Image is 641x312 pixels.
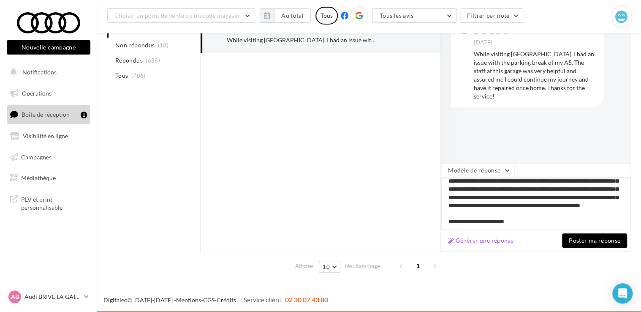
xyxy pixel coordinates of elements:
button: Au total [260,8,311,23]
span: Campagnes [21,153,52,160]
button: Nouvelle campagne [7,40,90,55]
div: While visiting [GEOGRAPHIC_DATA], I had an issue with the parking break of my A5. The staff at th... [227,36,378,44]
p: Audi BRIVE LA GAILLARDE [24,293,81,301]
span: Boîte de réception [22,111,70,118]
a: Digitaleo [103,296,128,304]
span: Répondus [115,56,143,65]
div: 1 [81,112,87,118]
span: Choisir un point de vente ou un code magasin [114,12,239,19]
span: AB [11,293,19,301]
span: (706) [131,72,146,79]
span: résultats/page [345,262,380,270]
div: While visiting [GEOGRAPHIC_DATA], I had an issue with the parking break of my A5. The staff at th... [474,50,597,101]
a: CGS [203,296,215,304]
span: (688) [146,57,160,64]
span: PLV et print personnalisable [21,194,87,212]
button: Au total [274,8,311,23]
span: 1 [411,259,425,273]
button: Choisir un point de vente ou un code magasin [107,8,255,23]
a: Médiathèque [5,169,92,187]
span: Service client [244,296,282,304]
button: Générer une réponse [445,235,517,246]
span: Notifications [22,68,57,76]
a: Campagnes [5,148,92,166]
span: 02 30 07 43 80 [285,296,328,304]
button: 10 [319,261,340,273]
a: Opérations [5,85,92,102]
span: Tous [115,71,128,80]
a: Crédits [217,296,236,304]
a: AB Audi BRIVE LA GAILLARDE [7,289,90,305]
span: 10 [323,263,330,270]
span: [DATE] [474,39,492,47]
button: Filtrer par note [460,8,524,23]
span: Tous les avis [380,12,414,19]
a: Mentions [176,296,201,304]
span: Non répondus [115,41,155,49]
span: © [DATE]-[DATE] - - - [103,296,328,304]
span: (18) [158,42,168,49]
div: Open Intercom Messenger [612,283,633,304]
a: PLV et print personnalisable [5,190,92,215]
div: Tous [315,7,338,25]
a: Visibilité en ligne [5,127,92,145]
button: Poster ma réponse [562,233,627,248]
span: Visibilité en ligne [23,132,68,140]
span: Opérations [22,90,52,97]
button: Modèle de réponse [441,163,514,178]
button: Tous les avis [372,8,457,23]
button: Notifications [5,63,89,81]
a: Boîte de réception1 [5,105,92,123]
span: Médiathèque [21,174,56,181]
span: Afficher [295,262,314,270]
